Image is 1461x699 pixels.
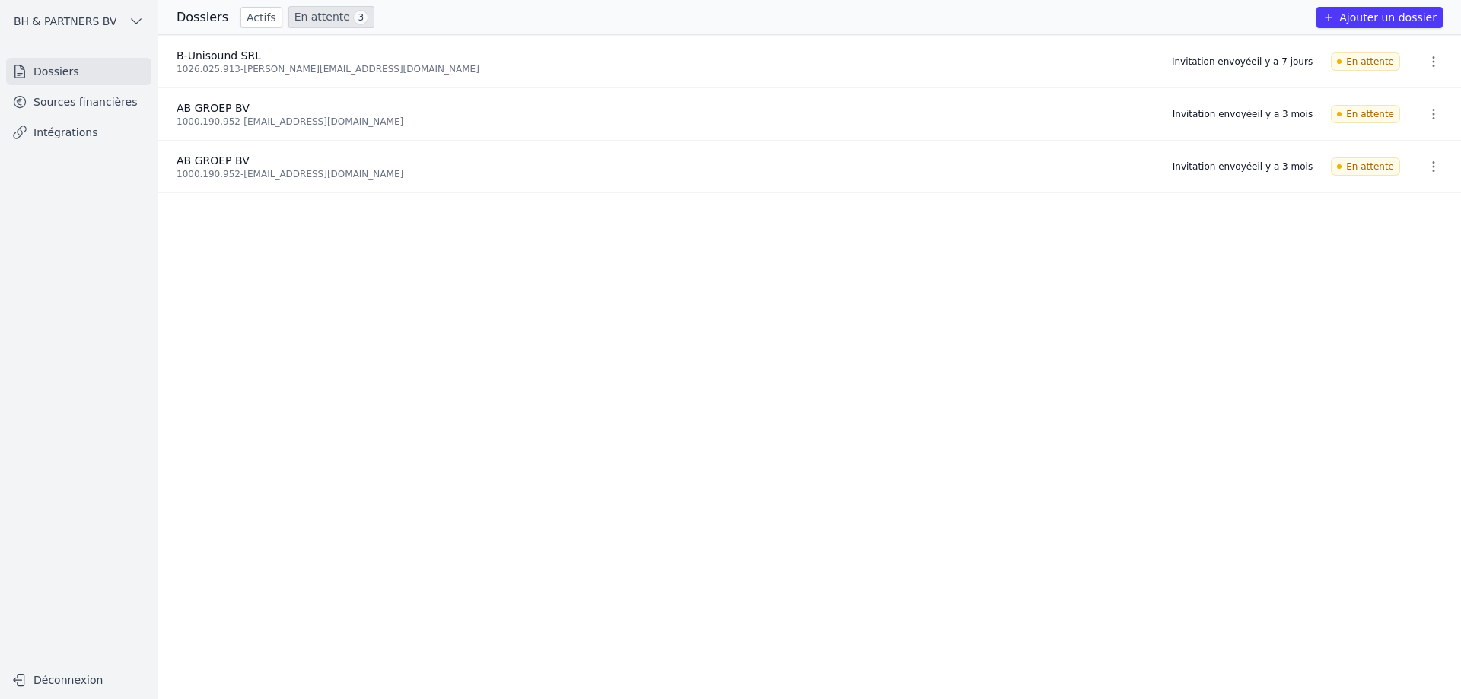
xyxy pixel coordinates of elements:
[177,8,228,27] h3: Dossiers
[6,58,151,85] a: Dossiers
[1173,160,1313,173] div: Invitation envoyée il y a 3 mois
[1331,157,1400,176] span: En attente
[6,119,151,146] a: Intégrations
[177,63,1154,75] div: 1026.025.913 - [PERSON_NAME][EMAIL_ADDRESS][DOMAIN_NAME]
[177,116,1154,128] div: 1000.190.952 - [EMAIL_ADDRESS][DOMAIN_NAME]
[1331,105,1400,123] span: En attente
[6,668,151,692] button: Déconnexion
[353,10,368,25] span: 3
[14,14,116,29] span: BH & PARTNERS BV
[177,168,1154,180] div: 1000.190.952 - [EMAIL_ADDRESS][DOMAIN_NAME]
[6,9,151,33] button: BH & PARTNERS BV
[177,102,250,114] span: AB GROEP BV
[1172,56,1313,68] div: Invitation envoyée il y a 7 jours
[240,7,282,28] a: Actifs
[177,49,261,62] span: B-Unisound SRL
[1331,52,1400,71] span: En attente
[288,6,374,28] a: En attente 3
[177,154,250,167] span: AB GROEP BV
[1316,7,1443,28] button: Ajouter un dossier
[6,88,151,116] a: Sources financières
[1173,108,1313,120] div: Invitation envoyée il y a 3 mois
